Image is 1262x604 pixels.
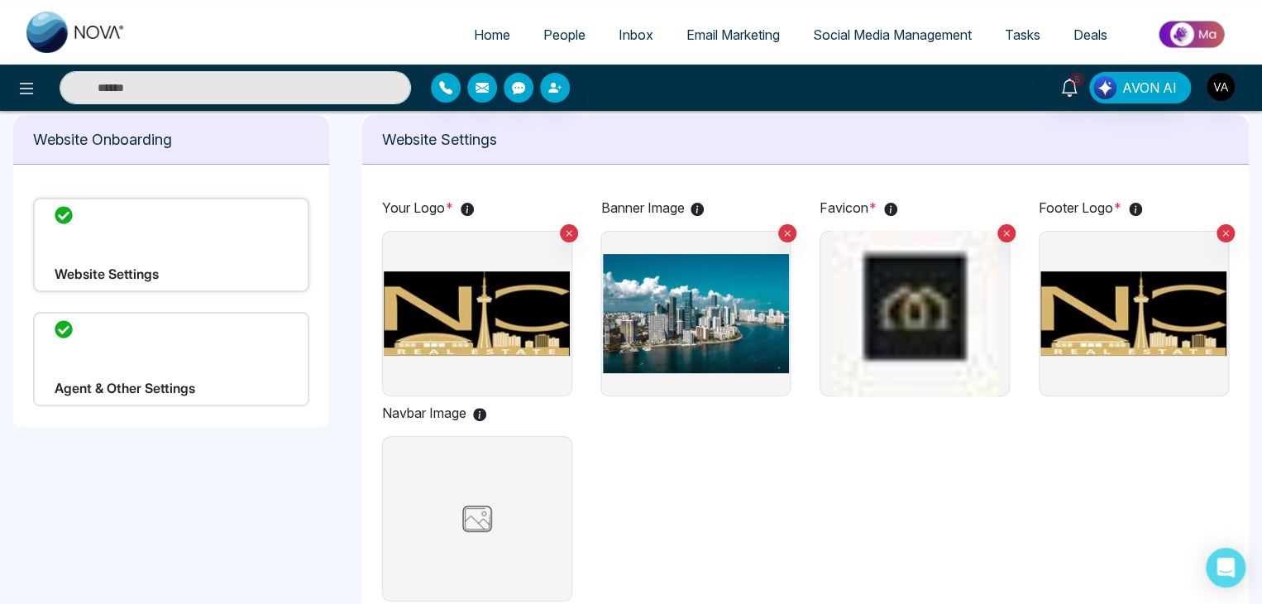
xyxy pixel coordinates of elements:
img: image holder [384,231,570,396]
span: Social Media Management [813,26,972,43]
a: 5 [1049,72,1089,101]
img: Lead Flow [1093,76,1116,99]
span: Deals [1073,26,1107,43]
a: Deals [1057,19,1124,50]
a: Inbox [602,19,670,50]
img: image holder [436,498,519,539]
div: Agent & Other Settings [33,312,309,406]
p: Your Logo [382,198,572,218]
span: Home [474,26,510,43]
a: Email Marketing [670,19,796,50]
a: Social Media Management [796,19,988,50]
img: Nova CRM Logo [26,12,126,53]
span: Tasks [1005,26,1040,43]
p: Website Onboarding [33,128,309,151]
button: AVON AI [1089,72,1191,103]
div: Website Settings [33,198,309,292]
img: Market-place.gif [1132,16,1252,53]
a: Tasks [988,19,1057,50]
img: image holder [603,231,789,396]
p: Website Settings [382,128,1230,151]
p: Navbar Image [382,403,572,423]
span: AVON AI [1122,78,1177,98]
span: Email Marketing [686,26,780,43]
img: User Avatar [1207,73,1235,101]
p: Favicon [820,198,1010,218]
a: People [527,19,602,50]
img: image holder [1040,231,1226,396]
a: Home [457,19,527,50]
p: Footer Logo [1039,198,1229,218]
span: Inbox [619,26,653,43]
span: People [543,26,586,43]
p: Banner Image [600,198,791,218]
img: image holder [822,231,1008,396]
span: 5 [1069,72,1084,87]
div: Open Intercom Messenger [1206,548,1245,587]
